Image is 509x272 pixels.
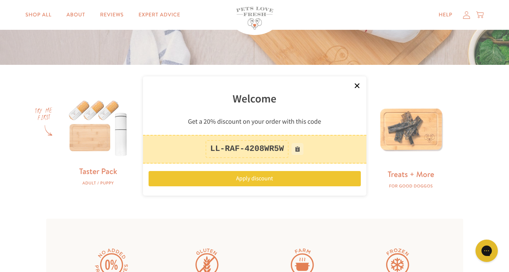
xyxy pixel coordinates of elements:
iframe: Gorgias live chat messenger [472,237,502,265]
div: Get a 20% discount on your order with this code [149,116,361,127]
button: Copy to clipboard [292,143,303,155]
a: Apply discount [149,171,361,186]
div: LL-RAF-4208WR5W [206,140,288,158]
h1: Welcome [149,89,361,108]
a: Close [348,76,366,95]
